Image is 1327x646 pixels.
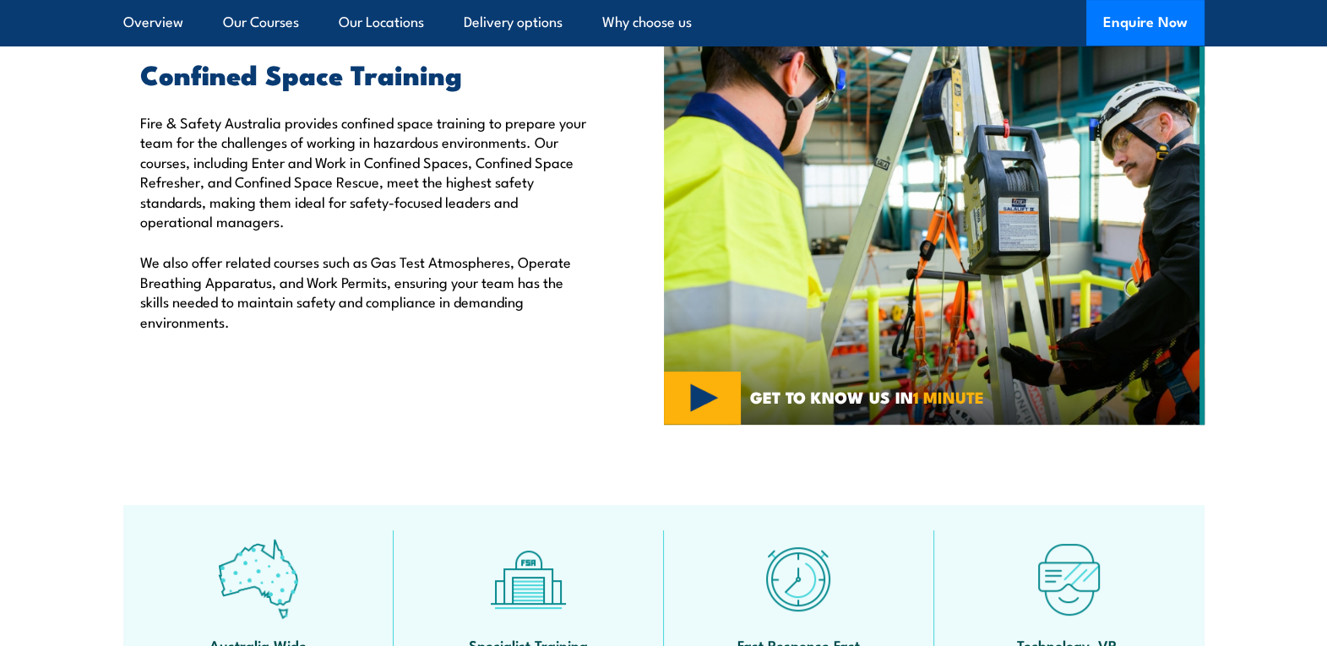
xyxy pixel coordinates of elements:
[140,112,586,231] p: Fire & Safety Australia provides confined space training to prepare your team for the challenges ...
[488,539,568,619] img: facilities-icon
[759,539,839,619] img: fast-icon
[664,19,1205,425] img: Confined Space Courses Australia
[140,252,586,331] p: We also offer related courses such as Gas Test Atmospheres, Operate Breathing Apparatus, and Work...
[750,389,984,404] span: GET TO KNOW US IN
[140,62,586,85] h2: Confined Space Training
[913,384,984,409] strong: 1 MINUTE
[218,539,298,619] img: auswide-icon
[1029,539,1109,619] img: tech-icon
